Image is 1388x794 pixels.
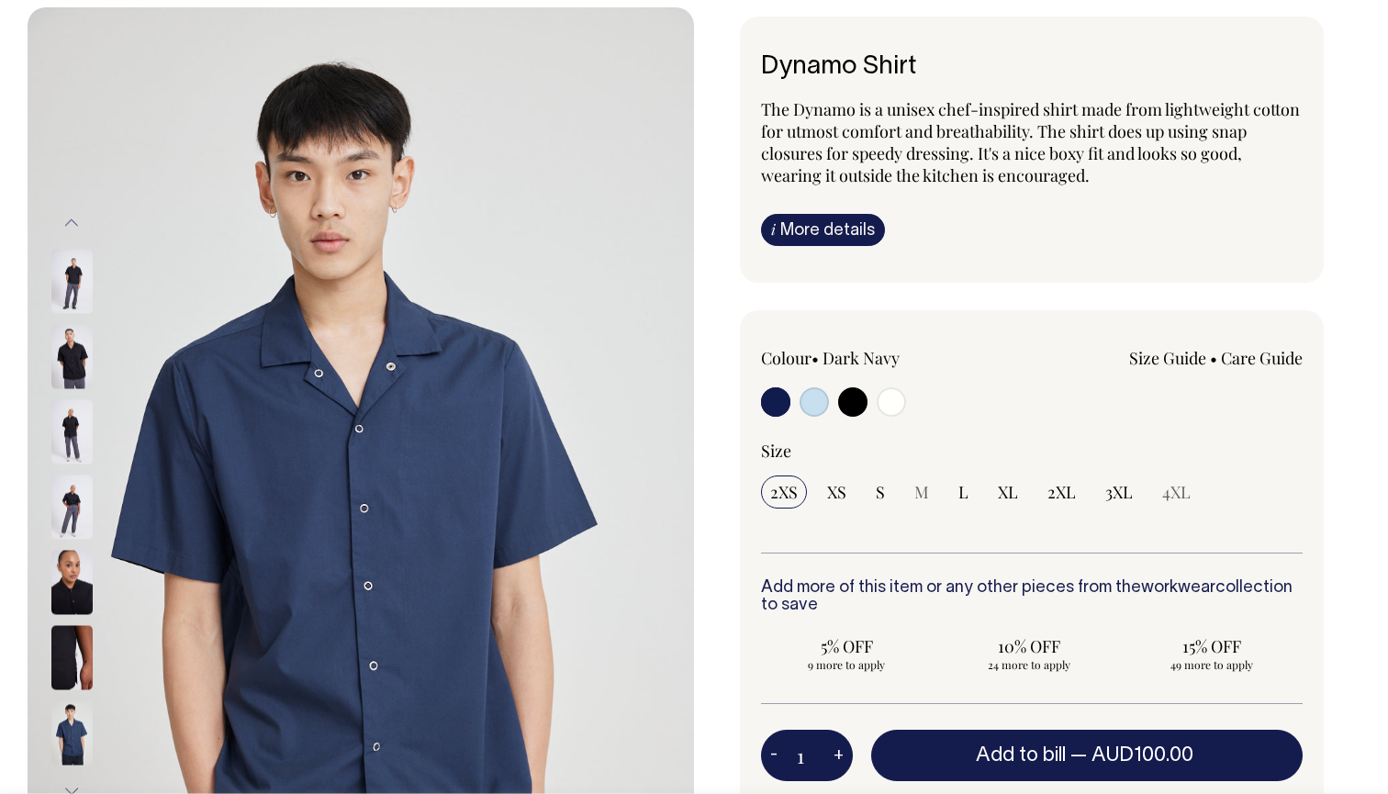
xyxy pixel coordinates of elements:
span: 49 more to apply [1135,657,1288,672]
a: workwear [1141,580,1215,596]
div: Colour [761,347,978,369]
span: 2XS [770,481,798,503]
span: 9 more to apply [770,657,923,672]
span: • [1210,347,1217,369]
a: Size Guide [1129,347,1206,369]
span: Add to bill [976,746,1066,765]
input: S [867,475,894,509]
span: 10% OFF [953,635,1106,657]
img: black [51,475,93,539]
input: 15% OFF 49 more to apply [1125,630,1297,677]
img: black [51,399,93,464]
span: L [958,481,968,503]
input: 2XL [1038,475,1085,509]
input: 3XL [1096,475,1142,509]
div: Size [761,440,1303,462]
span: 15% OFF [1135,635,1288,657]
input: XL [989,475,1027,509]
a: iMore details [761,214,885,246]
input: 2XS [761,475,807,509]
span: XS [827,481,846,503]
span: The Dynamo is a unisex chef-inspired shirt made from lightweight cotton for utmost comfort and br... [761,98,1300,186]
span: i [771,219,776,239]
img: black [51,550,93,614]
button: Previous [58,203,85,244]
input: XS [818,475,856,509]
input: 10% OFF 24 more to apply [944,630,1115,677]
input: M [905,475,938,509]
span: AUD100.00 [1091,746,1193,765]
h6: Add more of this item or any other pieces from the collection to save [761,579,1303,616]
img: black [51,324,93,388]
span: 2XL [1047,481,1076,503]
span: XL [998,481,1018,503]
img: black [51,625,93,689]
input: 4XL [1153,475,1200,509]
span: — [1070,746,1198,765]
span: • [812,347,819,369]
label: Dark Navy [823,347,900,369]
h6: Dynamo Shirt [761,53,1303,82]
span: M [914,481,929,503]
span: 3XL [1105,481,1133,503]
button: - [761,737,787,774]
input: L [949,475,978,509]
img: dark-navy [51,700,93,765]
button: Add to bill —AUD100.00 [871,730,1303,781]
img: black [51,249,93,313]
button: + [824,737,853,774]
input: 5% OFF 9 more to apply [761,630,933,677]
span: 24 more to apply [953,657,1106,672]
span: 4XL [1162,481,1191,503]
span: S [876,481,885,503]
a: Care Guide [1221,347,1303,369]
span: 5% OFF [770,635,923,657]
